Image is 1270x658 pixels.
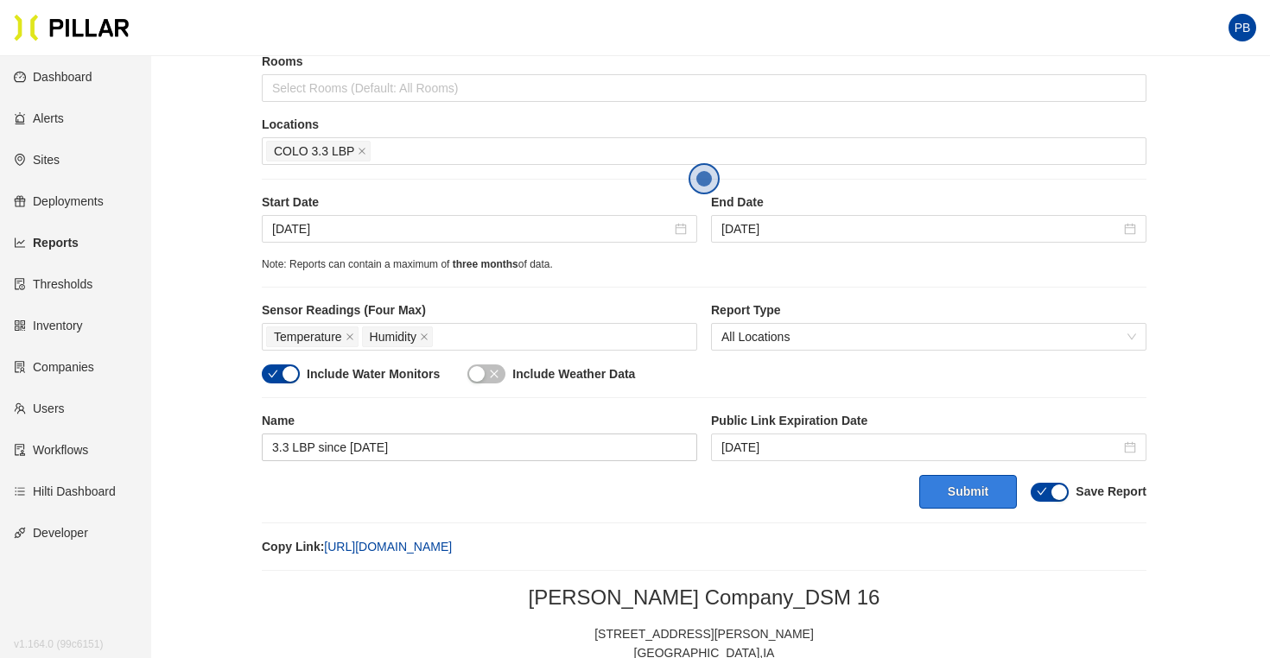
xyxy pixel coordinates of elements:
[370,327,416,346] span: Humidity
[1037,486,1047,497] span: check
[324,536,452,554] a: [URL][DOMAIN_NAME]
[14,153,60,167] a: environmentSites
[262,116,1146,134] label: Locations
[346,332,354,343] span: close
[420,332,429,343] span: close
[919,475,1017,509] button: Submit
[14,236,79,250] a: line-chartReports
[14,14,130,41] img: Pillar Technologies
[14,111,64,125] a: alertAlerts
[721,438,1121,457] input: Sep 12, 2025
[1076,483,1146,501] label: Save Report
[711,193,1146,212] label: End Date
[358,147,366,157] span: close
[689,163,720,194] button: Open the dialog
[262,585,1146,611] h2: [PERSON_NAME] Company_DSM 16
[262,412,697,430] label: Name
[262,256,1146,273] div: Note: Reports can contain a maximum of of data.
[262,301,697,320] label: Sensor Readings (Four Max)
[14,319,83,332] a: qrcodeInventory
[14,443,88,457] a: auditWorkflows
[268,369,278,379] span: check
[262,433,697,461] input: Report Name
[14,526,88,540] a: apiDeveloper
[711,412,1146,430] label: Public Link Expiration Date
[14,484,116,498] a: barsHilti Dashboard
[14,277,92,291] a: exceptionThresholds
[14,402,65,415] a: teamUsers
[262,624,1146,643] div: [STREET_ADDRESS][PERSON_NAME]
[721,324,1136,350] span: All Locations
[453,258,518,270] span: three months
[512,365,635,383] label: Include Weather Data
[272,219,671,238] input: Jun 30, 2025
[14,194,104,208] a: giftDeployments
[274,327,342,346] span: Temperature
[262,193,697,212] label: Start Date
[721,219,1121,238] input: Aug 29, 2025
[14,70,92,84] a: dashboardDashboard
[274,142,354,161] span: COLO 3.3 LBP
[1235,14,1251,41] span: PB
[262,53,1146,71] label: Rooms
[14,360,94,374] a: solutionCompanies
[711,301,1146,320] label: Report Type
[262,540,324,554] span: Copy Link:
[489,369,499,379] span: close
[307,365,440,383] label: Include Water Monitors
